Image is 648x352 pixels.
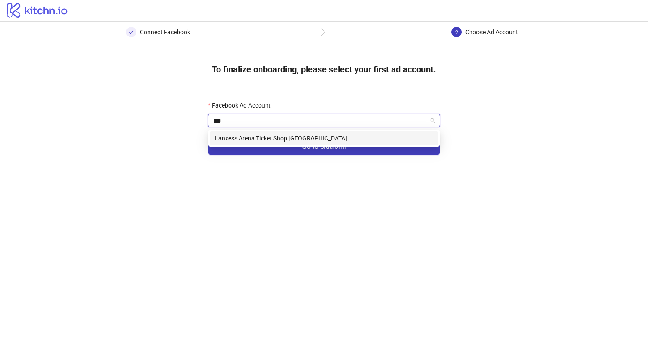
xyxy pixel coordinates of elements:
input: Facebook Ad Account [213,114,427,127]
div: Choose Ad Account [465,27,518,37]
div: Lanxess Arena Ticket Shop Werbekonto [210,131,438,145]
div: Connect Facebook [140,27,190,37]
div: Lanxess Arena Ticket Shop [GEOGRAPHIC_DATA] [215,134,433,143]
label: Facebook Ad Account [208,101,276,110]
h4: To finalize onboarding, please select your first ad account. [198,56,450,82]
span: check [129,29,134,35]
button: Go to platform [208,138,440,155]
span: 2 [455,29,458,36]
